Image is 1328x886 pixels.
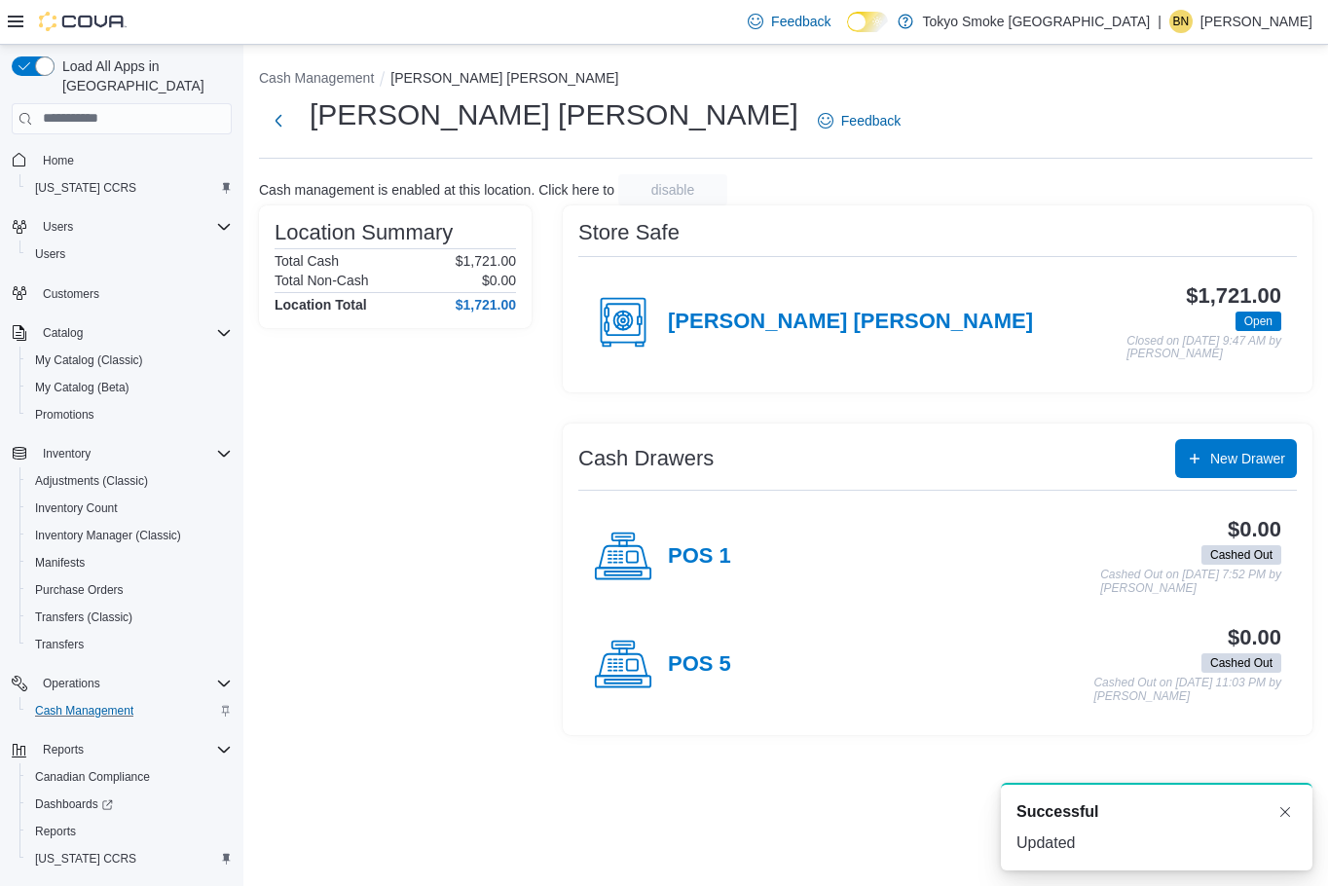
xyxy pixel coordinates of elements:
a: Cash Management [27,699,141,722]
span: Cashed Out [1210,546,1273,564]
button: Next [259,101,298,140]
span: Successful [1016,800,1098,824]
span: Operations [35,672,232,695]
button: Reports [35,738,92,761]
h3: $1,721.00 [1186,284,1281,308]
button: Manifests [19,549,240,576]
span: Home [43,153,74,168]
a: Adjustments (Classic) [27,469,156,493]
span: Transfers [27,633,232,656]
a: [US_STATE] CCRS [27,847,144,870]
h3: $0.00 [1228,518,1281,541]
span: Dashboards [27,793,232,816]
span: Canadian Compliance [27,765,232,789]
a: Users [27,242,73,266]
button: Reports [19,818,240,845]
span: Open [1236,312,1281,331]
button: New Drawer [1175,439,1297,478]
button: My Catalog (Classic) [19,347,240,374]
img: Cova [39,12,127,31]
button: Inventory [35,442,98,465]
span: Promotions [27,403,232,426]
span: [US_STATE] CCRS [35,180,136,196]
span: Feedback [841,111,901,130]
a: [US_STATE] CCRS [27,176,144,200]
button: Inventory Count [19,495,240,522]
span: My Catalog (Classic) [35,352,143,368]
p: $1,721.00 [456,253,516,269]
button: disable [618,174,727,205]
span: Cashed Out [1210,654,1273,672]
span: Reports [35,824,76,839]
span: Customers [43,286,99,302]
span: Manifests [35,555,85,571]
button: Canadian Compliance [19,763,240,791]
span: Catalog [35,321,232,345]
p: Cashed Out on [DATE] 11:03 PM by [PERSON_NAME] [1093,677,1281,703]
span: Canadian Compliance [35,769,150,785]
h3: $0.00 [1228,626,1281,649]
span: Purchase Orders [35,582,124,598]
span: Dark Mode [847,32,848,33]
button: Cash Management [19,697,240,724]
span: Transfers (Classic) [35,609,132,625]
h4: $1,721.00 [456,297,516,313]
span: Reports [27,820,232,843]
span: [US_STATE] CCRS [35,851,136,867]
span: My Catalog (Beta) [35,380,129,395]
button: My Catalog (Beta) [19,374,240,401]
span: Promotions [35,407,94,423]
h4: [PERSON_NAME] [PERSON_NAME] [668,310,1033,335]
h3: Cash Drawers [578,447,714,470]
span: Cashed Out [1201,653,1281,673]
span: Transfers [35,637,84,652]
div: Brianna Nesbitt [1169,10,1193,33]
a: Canadian Compliance [27,765,158,789]
h6: Total Non-Cash [275,273,369,288]
h6: Total Cash [275,253,339,269]
p: Cashed Out on [DATE] 7:52 PM by [PERSON_NAME] [1100,569,1281,595]
span: Inventory [35,442,232,465]
span: Catalog [43,325,83,341]
nav: An example of EuiBreadcrumbs [259,68,1312,92]
span: Transfers (Classic) [27,606,232,629]
span: Inventory Count [27,497,232,520]
span: Cashed Out [1201,545,1281,565]
div: Notification [1016,800,1297,824]
span: Purchase Orders [27,578,232,602]
button: Operations [4,670,240,697]
span: BN [1173,10,1190,33]
span: Home [35,148,232,172]
span: Feedback [771,12,830,31]
span: Inventory Manager (Classic) [27,524,232,547]
button: Inventory Manager (Classic) [19,522,240,549]
button: Reports [4,736,240,763]
a: Dashboards [19,791,240,818]
button: Cash Management [259,70,374,86]
span: Manifests [27,551,232,574]
span: Cash Management [35,703,133,719]
p: [PERSON_NAME] [1200,10,1312,33]
a: Customers [35,282,107,306]
p: Tokyo Smoke [GEOGRAPHIC_DATA] [923,10,1151,33]
span: Reports [43,742,84,757]
button: Catalog [35,321,91,345]
span: My Catalog (Classic) [27,349,232,372]
span: New Drawer [1210,449,1285,468]
span: Users [35,246,65,262]
button: Customers [4,279,240,308]
p: Closed on [DATE] 9:47 AM by [PERSON_NAME] [1126,335,1281,361]
span: Users [27,242,232,266]
a: Purchase Orders [27,578,131,602]
span: Adjustments (Classic) [35,473,148,489]
span: Inventory [43,446,91,461]
input: Dark Mode [847,12,888,32]
button: Inventory [4,440,240,467]
span: Customers [35,281,232,306]
span: disable [651,180,694,200]
a: My Catalog (Beta) [27,376,137,399]
a: Feedback [810,101,908,140]
button: Transfers [19,631,240,658]
button: Users [4,213,240,240]
span: Inventory Manager (Classic) [35,528,181,543]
